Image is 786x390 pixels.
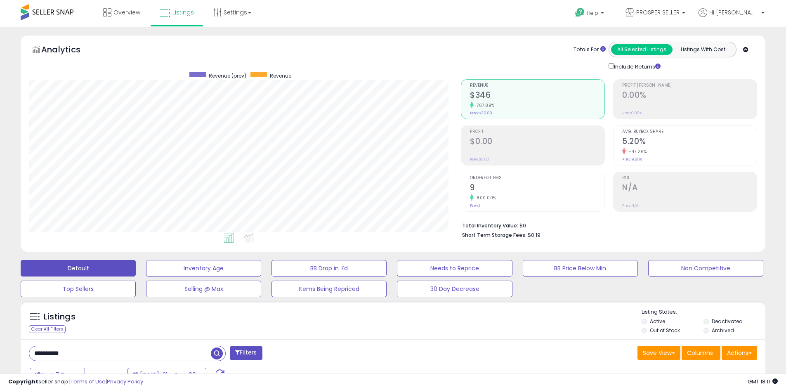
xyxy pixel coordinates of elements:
[470,83,604,88] span: Revenue
[687,349,713,357] span: Columns
[86,371,124,379] span: Compared to:
[140,371,196,379] span: [DATE]-31 - Aug-06
[41,44,97,57] h5: Analytics
[271,281,387,297] button: Items Being Repriced
[622,83,757,88] span: Profit [PERSON_NAME]
[642,308,765,316] p: Listing States:
[71,378,106,385] a: Terms of Use
[42,371,75,379] span: Last 7 Days
[470,183,604,194] h2: 9
[462,220,751,230] li: $0
[528,231,541,239] span: $0.19
[622,203,638,208] small: Prev: N/A
[470,203,480,208] small: Prev: 1
[107,378,143,385] a: Privacy Policy
[29,325,66,333] div: Clear All Filters
[474,195,496,201] small: 800.00%
[622,90,757,102] h2: 0.00%
[602,61,670,71] div: Include Returns
[650,318,665,325] label: Active
[682,346,720,360] button: Columns
[470,90,604,102] h2: $346
[21,281,136,297] button: Top Sellers
[748,378,778,385] span: 2025-08-14 18:11 GMT
[397,260,512,277] button: Needs to Reprice
[270,72,291,79] span: Revenue
[146,260,261,277] button: Inventory Age
[397,281,512,297] button: 30 Day Decrease
[8,378,38,385] strong: Copyright
[470,137,604,148] h2: $0.00
[474,102,495,109] small: 767.89%
[622,111,642,116] small: Prev: 0.00%
[172,8,194,17] span: Listings
[44,311,76,323] h5: Listings
[569,1,612,27] a: Help
[470,111,492,116] small: Prev: $39.89
[271,260,387,277] button: BB Drop in 7d
[21,260,136,277] button: Default
[30,368,85,382] button: Last 7 Days
[622,176,757,180] span: ROI
[146,281,261,297] button: Selling @ Max
[209,72,246,79] span: Revenue (prev)
[622,183,757,194] h2: N/A
[722,346,757,360] button: Actions
[712,327,734,334] label: Archived
[648,260,763,277] button: Non Competitive
[637,346,680,360] button: Save View
[699,8,765,27] a: Hi [PERSON_NAME]
[575,7,585,18] i: Get Help
[113,8,140,17] span: Overview
[523,260,638,277] button: BB Price Below Min
[712,318,743,325] label: Deactivated
[672,44,734,55] button: Listings With Cost
[611,44,673,55] button: All Selected Listings
[574,46,606,54] div: Totals For
[462,222,518,229] b: Total Inventory Value:
[470,130,604,134] span: Profit
[127,368,206,382] button: [DATE]-31 - Aug-06
[622,157,642,162] small: Prev: 9.86%
[650,327,680,334] label: Out of Stock
[622,137,757,148] h2: 5.20%
[622,130,757,134] span: Avg. Buybox Share
[8,378,143,386] div: seller snap | |
[709,8,759,17] span: Hi [PERSON_NAME]
[470,157,489,162] small: Prev: $0.00
[230,346,262,360] button: Filters
[626,149,647,155] small: -47.26%
[587,9,598,17] span: Help
[636,8,680,17] span: PROSPER SELLER
[470,176,604,180] span: Ordered Items
[462,232,526,239] b: Short Term Storage Fees:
